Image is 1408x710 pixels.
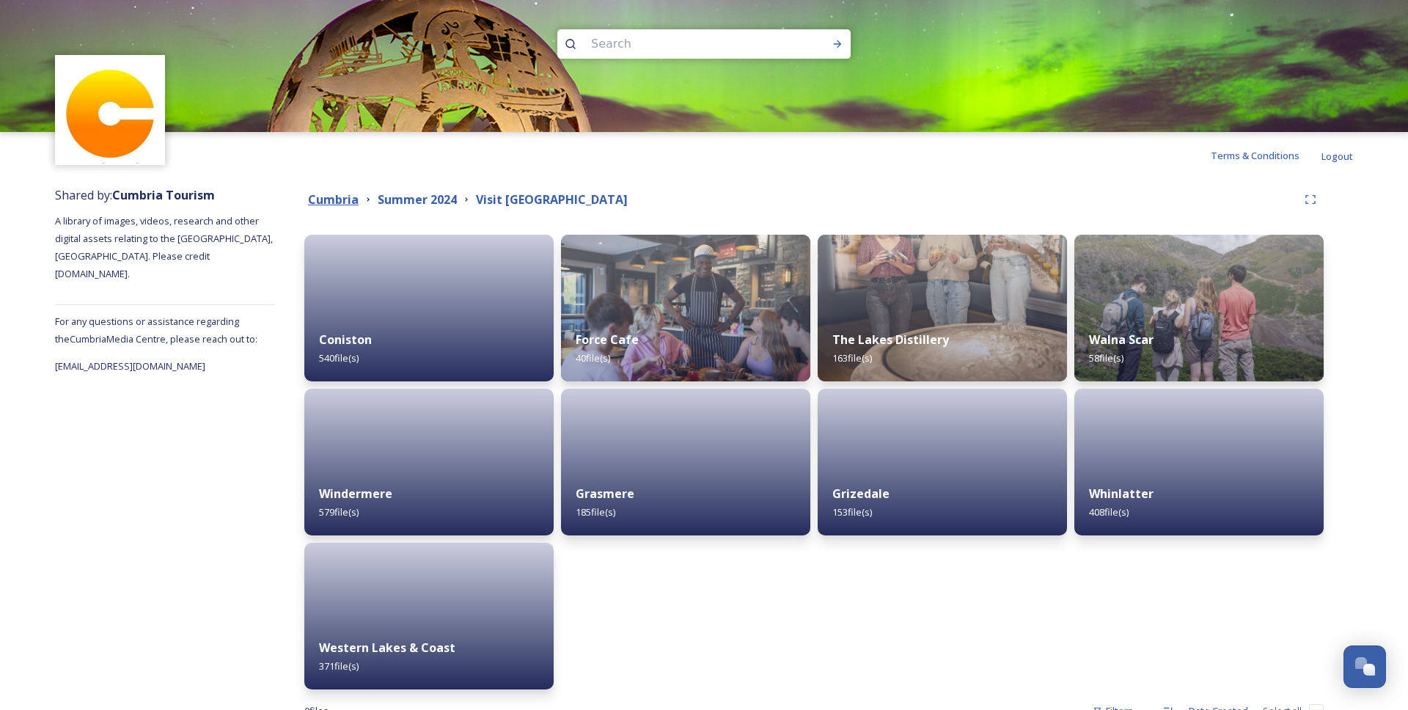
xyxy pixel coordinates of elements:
span: 153 file(s) [832,505,872,519]
span: 371 file(s) [319,659,359,673]
strong: Coniston [319,332,372,348]
span: 163 file(s) [832,351,872,365]
span: 58 file(s) [1089,351,1123,365]
span: 408 file(s) [1089,505,1129,519]
strong: Cumbria [308,191,359,208]
span: A library of images, videos, research and other digital assets relating to the [GEOGRAPHIC_DATA],... [55,214,275,280]
strong: The Lakes Distillery [832,332,949,348]
strong: Summer 2024 [378,191,457,208]
strong: Cumbria Tourism [112,187,215,203]
strong: Whinlatter [1089,486,1154,502]
img: CUMBRIATOURISM_240603_PaulMitchell_LakesDistillery_-159.jpg [818,235,1067,381]
img: CUMBRIATOURISM_240715_PaulMitchell_ForceCafe_-35.jpg [561,235,810,381]
strong: Walna Scar [1089,332,1154,348]
span: Logout [1321,150,1353,163]
strong: Grasmere [576,486,634,502]
span: 40 file(s) [576,351,610,365]
strong: Visit [GEOGRAPHIC_DATA] [476,191,628,208]
input: Search [584,28,785,60]
img: images.jpg [57,57,164,164]
span: 579 file(s) [319,505,359,519]
span: 185 file(s) [576,505,615,519]
strong: Grizedale [832,486,890,502]
span: Terms & Conditions [1211,149,1299,162]
img: CUMBRIATOURISM_240715_PaulMitchell_WalnaScar_-51.jpg [1074,235,1324,381]
button: Open Chat [1343,645,1386,688]
span: For any questions or assistance regarding the Cumbria Media Centre, please reach out to: [55,315,257,345]
span: 540 file(s) [319,351,359,365]
span: [EMAIL_ADDRESS][DOMAIN_NAME] [55,359,205,373]
a: Terms & Conditions [1211,147,1321,164]
strong: Windermere [319,486,392,502]
span: Shared by: [55,187,215,203]
strong: Force Cafe [576,332,639,348]
strong: Western Lakes & Coast [319,640,455,656]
